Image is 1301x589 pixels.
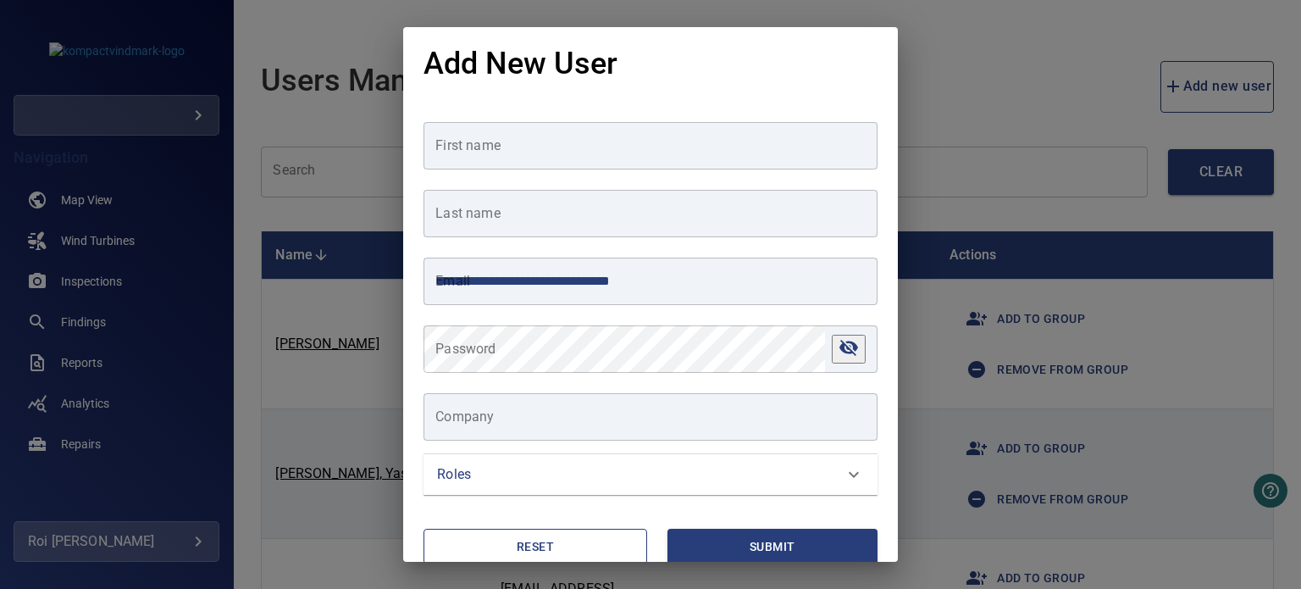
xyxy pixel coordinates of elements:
button: Reset [424,529,646,565]
button: Submit [667,529,877,565]
h1: Add New User [424,47,617,81]
div: Roles [424,454,877,495]
span: Reset [442,536,628,558]
button: toggle password visibility [832,335,866,364]
span: Submit [674,536,871,558]
p: Roles [437,464,471,485]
